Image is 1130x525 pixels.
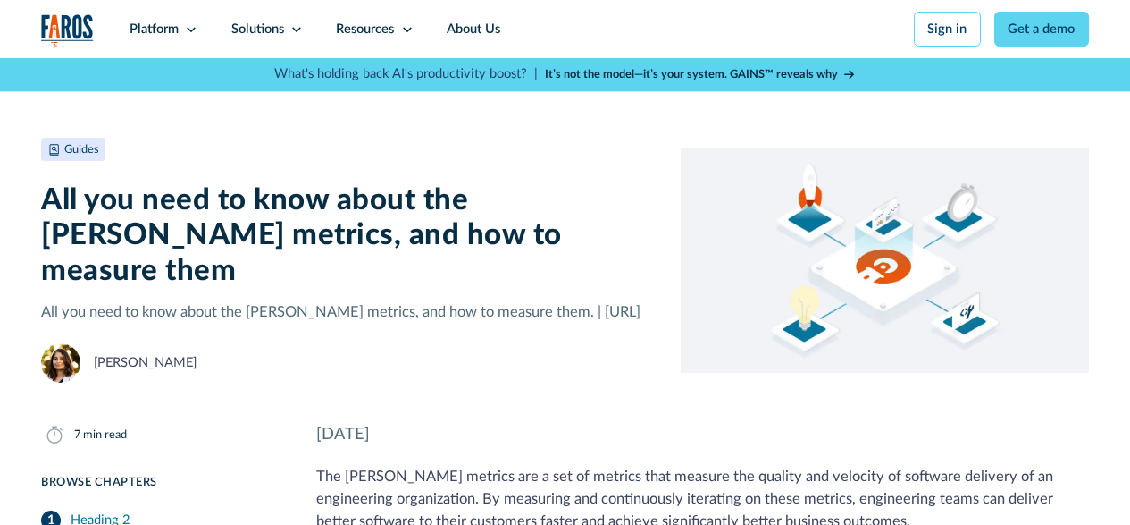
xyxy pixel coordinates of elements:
div: [PERSON_NAME] [94,353,197,373]
div: [DATE] [316,422,1089,446]
h1: All you need to know about the [PERSON_NAME] metrics, and how to measure them [41,182,654,289]
img: Shubha Nabar [41,343,80,383]
a: Get a demo [994,12,1089,47]
p: What's holding back AI's productivity boost? | [274,64,538,84]
img: Logo of the analytics and reporting company Faros. [41,14,94,48]
strong: It’s not the model—it’s your system. GAINS™ reveals why [545,69,838,80]
div: Browse Chapters [41,474,277,491]
div: Solutions [231,20,284,39]
a: home [41,14,94,48]
a: Sign in [914,12,981,47]
div: 7 [74,427,80,444]
div: Guides [64,141,99,158]
div: Resources [336,20,394,39]
div: Platform [130,20,179,39]
a: It’s not the model—it’s your system. GAINS™ reveals why [545,66,856,83]
div: min read [83,427,127,444]
p: All you need to know about the [PERSON_NAME] metrics, and how to measure them. | [URL] [41,301,654,324]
